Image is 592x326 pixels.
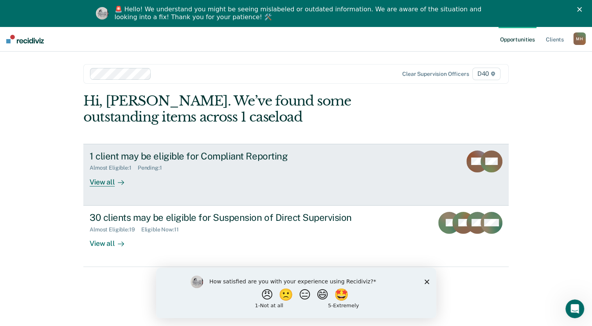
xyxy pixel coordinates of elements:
[573,32,586,45] button: MH
[90,171,133,186] div: View all
[472,68,500,80] span: D40
[565,299,584,318] iframe: Intercom live chat
[141,226,185,233] div: Eligible Now : 11
[90,165,138,171] div: Almost Eligible : 1
[6,35,44,43] img: Recidiviz
[498,27,536,52] a: Opportunities
[544,27,565,52] a: Clients
[577,7,585,12] div: Close
[96,7,108,20] img: Profile image for Kim
[115,5,484,21] div: 🚨 Hello! We understand you might be seeing mislabeled or outdated information. We are aware of th...
[90,212,364,223] div: 30 clients may be eligible for Suspension of Direct Supervision
[402,71,469,77] div: Clear supervision officers
[90,150,364,162] div: 1 client may be eligible for Compliant Reporting
[83,93,423,125] div: Hi, [PERSON_NAME]. We’ve found some outstanding items across 1 caseload
[90,233,133,248] div: View all
[83,144,509,206] a: 1 client may be eligible for Compliant ReportingAlmost Eligible:1Pending:1View all
[90,226,141,233] div: Almost Eligible : 19
[83,206,509,267] a: 30 clients may be eligible for Suspension of Direct SupervisionAlmost Eligible:19Eligible Now:11V...
[573,32,586,45] div: M H
[156,268,436,318] iframe: Survey by Kim from Recidiviz
[138,165,168,171] div: Pending : 1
